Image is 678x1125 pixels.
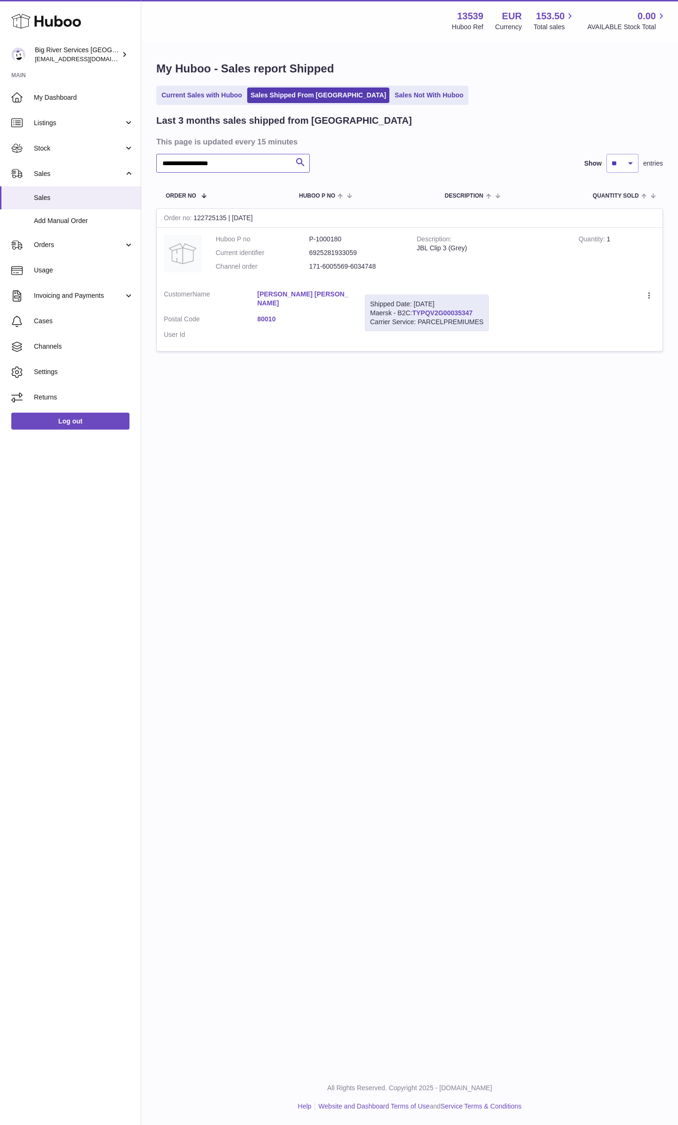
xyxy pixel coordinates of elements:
[593,193,639,199] span: Quantity Sold
[572,228,662,283] td: 1
[11,48,25,62] img: de-logistics@bigriverintl.com
[417,235,452,245] strong: Description
[370,300,484,309] div: Shipped Date: [DATE]
[34,93,134,102] span: My Dashboard
[298,1102,312,1110] a: Help
[156,136,661,147] h3: This page is updated every 15 minutes
[502,10,522,23] strong: EUR
[365,295,489,332] div: Maersk - B2C:
[452,23,484,32] div: Huboo Ref
[34,216,134,225] span: Add Manual Order
[579,235,607,245] strong: Quantity
[164,214,194,224] strong: Order no
[164,290,193,298] span: Customer
[318,1102,429,1110] a: Website and Dashboard Terms of Use
[157,209,662,228] div: 122725135 | [DATE]
[34,266,134,275] span: Usage
[258,315,351,324] a: 80010
[34,317,134,326] span: Cases
[216,235,309,244] dt: Huboo P no
[309,262,403,271] dd: 171-6005569-6034748
[216,248,309,257] dt: Current identifier
[158,88,245,103] a: Current Sales with Huboo
[164,315,258,326] dt: Postal Code
[35,55,138,63] span: [EMAIL_ADDRESS][DOMAIN_NAME]
[34,393,134,402] span: Returns
[299,193,335,199] span: Huboo P no
[370,318,484,327] div: Carrier Service: PARCELPREMIUMES
[149,1084,670,1093] p: All Rights Reserved. Copyright 2025 - [DOMAIN_NAME]
[457,10,484,23] strong: 13539
[164,330,258,339] dt: User Id
[34,144,124,153] span: Stock
[495,23,522,32] div: Currency
[247,88,389,103] a: Sales Shipped From [GEOGRAPHIC_DATA]
[315,1102,521,1111] li: and
[587,10,667,32] a: 0.00 AVAILABLE Stock Total
[34,291,124,300] span: Invoicing and Payments
[412,309,472,317] a: TYPQV2G00035347
[536,10,565,23] span: 153.50
[156,114,412,127] h2: Last 3 months sales shipped from [GEOGRAPHIC_DATA]
[584,159,602,168] label: Show
[643,159,663,168] span: entries
[164,290,258,310] dt: Name
[533,23,575,32] span: Total sales
[417,244,565,253] div: JBL Clip 3 (Grey)
[309,248,403,257] dd: 6925281933059
[216,262,309,271] dt: Channel order
[34,193,134,202] span: Sales
[309,235,403,244] dd: P-1000180
[533,10,575,32] a: 153.50 Total sales
[34,240,124,249] span: Orders
[258,290,351,308] a: [PERSON_NAME] [PERSON_NAME]
[11,413,129,430] a: Log out
[34,342,134,351] span: Channels
[34,119,124,128] span: Listings
[444,193,483,199] span: Description
[166,193,196,199] span: Order No
[441,1102,522,1110] a: Service Terms & Conditions
[156,61,663,76] h1: My Huboo - Sales report Shipped
[35,46,120,64] div: Big River Services [GEOGRAPHIC_DATA]
[391,88,467,103] a: Sales Not With Huboo
[638,10,656,23] span: 0.00
[34,169,124,178] span: Sales
[587,23,667,32] span: AVAILABLE Stock Total
[164,235,202,272] img: no-photo.jpg
[34,367,134,376] span: Settings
